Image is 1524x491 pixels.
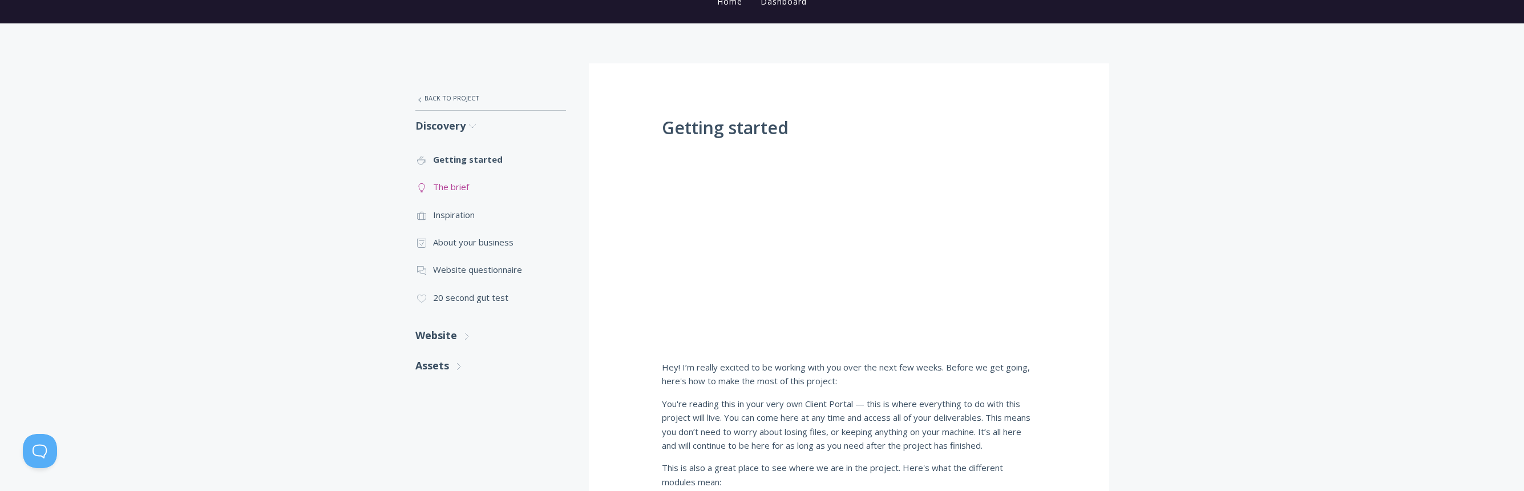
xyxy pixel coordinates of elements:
a: 20 second gut test [415,284,566,311]
p: Hey! I’m really excited to be working with you over the next few weeks. Before we get going, here... [662,360,1036,388]
iframe: Toggle Customer Support [23,434,57,468]
a: Website questionnaire [415,256,566,283]
a: Back to Project [415,86,566,110]
a: The brief [415,173,566,200]
a: Getting started [415,146,566,173]
a: About your business [415,228,566,256]
a: Website [415,320,566,351]
iframe: <span data-mce-type="bookmark" style="display:inline-block;width:0px;overflow:hidden;line-height:... [662,146,1027,352]
h1: Getting started [662,118,1036,138]
a: Discovery [415,111,566,141]
a: Inspiration [415,201,566,228]
p: This is also a great place to see where we are in the project. Here's what the different modules ... [662,461,1036,489]
a: Assets [415,351,566,381]
p: You're reading this in your very own Client Portal — this is where everything to do with this pro... [662,397,1036,453]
